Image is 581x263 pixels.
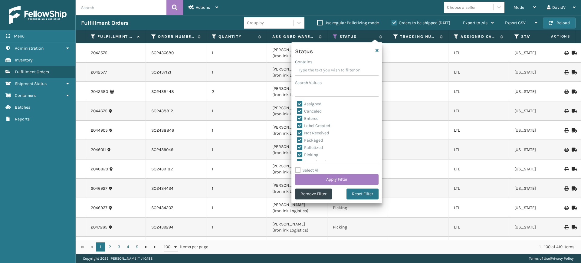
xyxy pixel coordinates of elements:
[448,198,509,218] td: LTL
[572,70,575,74] i: Mark as Shipped
[153,245,158,249] span: Go to the last page
[217,244,574,250] div: 1 - 100 of 419 items
[91,147,106,153] a: 2046011
[509,179,570,198] td: [US_STATE]
[81,19,128,27] h3: Fulfillment Orders
[346,189,379,199] button: Reset Filter
[448,82,509,101] td: LTL
[521,34,558,39] label: State
[297,101,321,107] label: Assigned
[297,130,329,136] label: Not Received
[532,31,574,41] span: Actions
[91,127,108,133] a: 2044905
[297,145,323,150] label: Palletized
[164,244,173,250] span: 100
[206,159,267,179] td: 1
[123,242,133,251] a: 4
[564,206,568,210] i: Print BOL
[327,198,388,218] td: Picking
[509,198,570,218] td: [US_STATE]
[514,5,524,10] span: Mode
[206,179,267,198] td: 1
[83,254,153,263] p: Copyright 2023 [PERSON_NAME]™ v 1.0.188
[317,20,379,25] label: Use regular Palletizing mode
[15,105,30,110] span: Batches
[267,43,327,63] td: [PERSON_NAME] (Ironlink Logistics)
[267,218,327,237] td: [PERSON_NAME] (Ironlink Logistics)
[96,242,105,251] a: 1
[9,6,67,24] img: logo
[392,20,450,25] label: Orders to be shipped [DATE]
[564,70,568,74] i: Print BOL
[448,121,509,140] td: LTL
[15,117,30,122] span: Reports
[297,109,322,114] label: Canceled
[15,58,33,63] span: Inventory
[564,109,568,113] i: Print BOL
[509,101,570,121] td: [US_STATE]
[206,237,267,256] td: 1
[572,225,575,229] i: Mark as Shipped
[529,256,550,261] a: Terms of Use
[564,186,568,191] i: Print BOL
[509,43,570,63] td: [US_STATE]
[448,159,509,179] td: LTL
[340,34,376,39] label: Status
[146,101,206,121] td: SO2438812
[297,138,323,143] label: Packaged
[572,186,575,191] i: Mark as Shipped
[509,237,570,256] td: [US_STATE]
[114,242,123,251] a: 3
[146,237,206,256] td: SO2439348
[206,140,267,159] td: 1
[448,101,509,121] td: LTL
[267,237,327,256] td: [PERSON_NAME] (Ironlink Logistics)
[572,148,575,152] i: Mark as Shipped
[327,237,388,256] td: Picking
[564,90,568,94] i: Print BOL
[146,43,206,63] td: SO2436680
[91,166,108,172] a: 2046820
[267,101,327,121] td: [PERSON_NAME] (Ironlink Logistics)
[564,51,568,55] i: Print BOL
[564,148,568,152] i: Print BOL
[267,159,327,179] td: [PERSON_NAME] (Ironlink Logistics)
[15,93,36,98] span: Containers
[297,152,318,157] label: Picking
[297,159,326,165] label: Reassigned
[529,254,574,263] div: |
[295,59,312,65] label: Contains
[295,174,379,185] button: Apply Filter
[206,101,267,121] td: 1
[297,123,330,128] label: Label Created
[15,81,47,86] span: Shipment Status
[146,198,206,218] td: SO2434207
[15,46,44,51] span: Administration
[206,198,267,218] td: 1
[448,43,509,63] td: LTL
[267,140,327,159] td: [PERSON_NAME] (Ironlink Logistics)
[146,179,206,198] td: SO2434434
[564,167,568,171] i: Print BOL
[267,63,327,82] td: [PERSON_NAME] (Ironlink Logistics)
[91,108,107,114] a: 2044675
[564,225,568,229] i: Print BOL
[295,46,313,55] h4: Status
[461,34,497,39] label: Assigned Carrier Service
[295,168,320,173] label: Select All
[509,218,570,237] td: [US_STATE]
[509,159,570,179] td: [US_STATE]
[206,82,267,101] td: 2
[91,186,107,192] a: 2046927
[142,242,151,251] a: Go to the next page
[206,218,267,237] td: 1
[327,218,388,237] td: Picking
[505,20,526,25] span: Export CSV
[206,121,267,140] td: 1
[91,50,107,56] a: 2042575
[206,43,267,63] td: 1
[164,242,208,251] span: items per page
[146,63,206,82] td: SO2437121
[463,20,487,25] span: Export to .xls
[272,34,316,39] label: Assigned Warehouse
